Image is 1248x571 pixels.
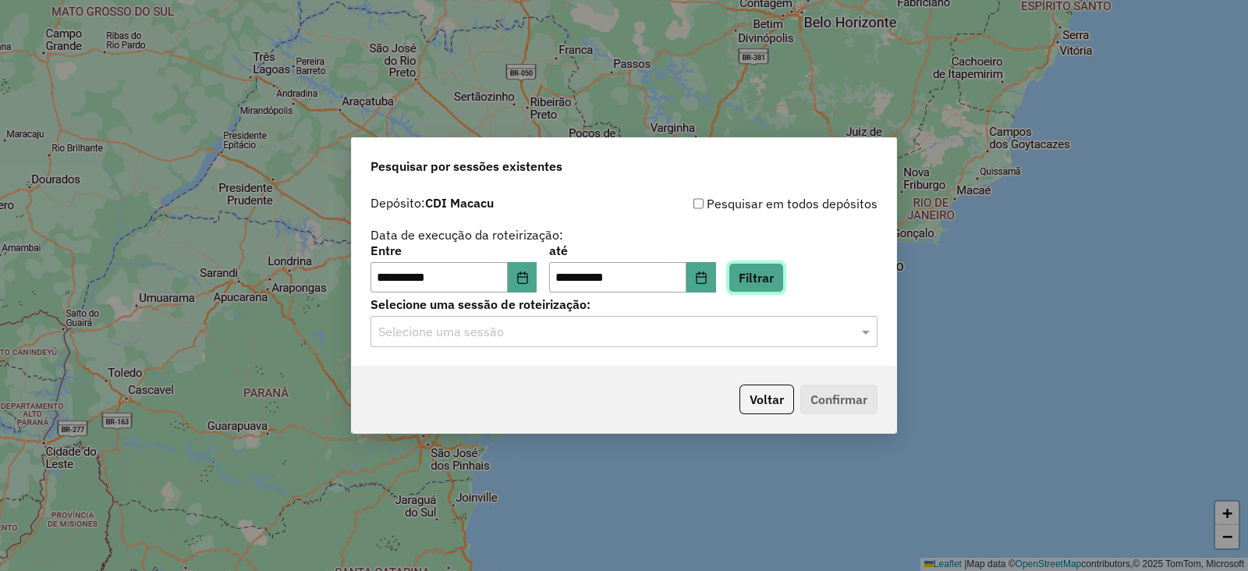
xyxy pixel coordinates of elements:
[370,225,563,244] label: Data de execução da roteirização:
[370,157,562,176] span: Pesquisar por sessões existentes
[729,263,784,293] button: Filtrar
[624,194,877,213] div: Pesquisar em todos depósitos
[549,241,715,260] label: até
[370,193,494,212] label: Depósito:
[370,295,877,314] label: Selecione uma sessão de roteirização:
[425,195,494,211] strong: CDI Macacu
[508,262,537,293] button: Choose Date
[739,385,794,414] button: Voltar
[370,241,537,260] label: Entre
[686,262,716,293] button: Choose Date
